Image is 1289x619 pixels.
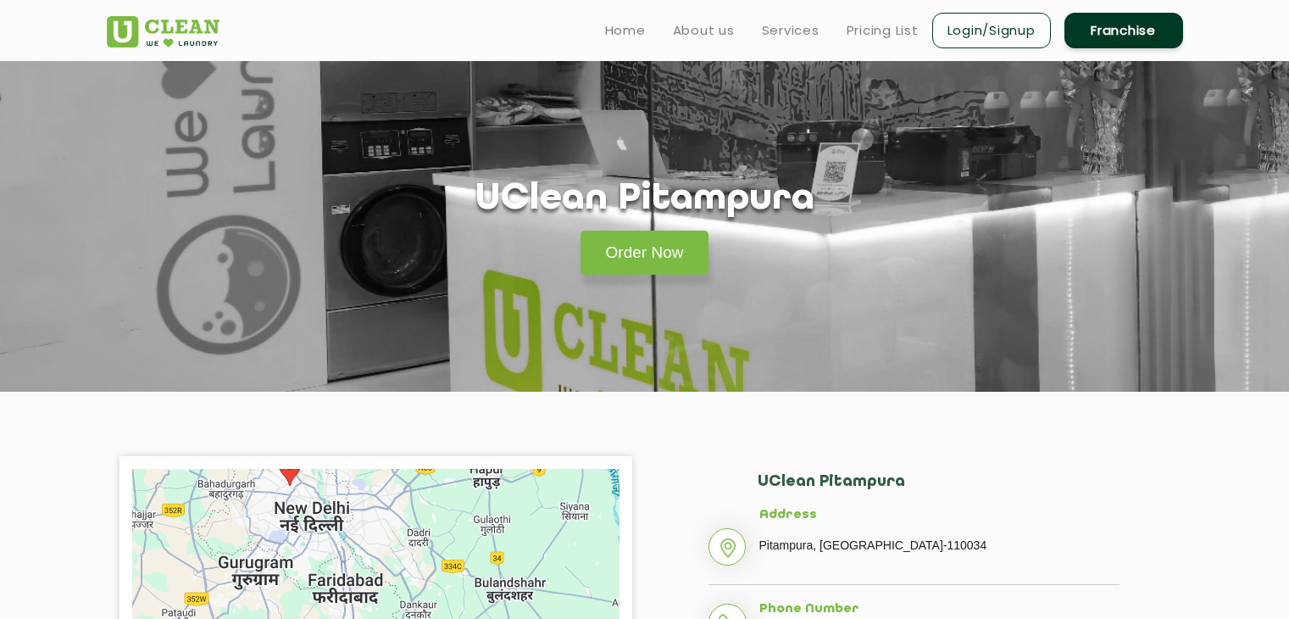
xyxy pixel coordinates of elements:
h5: Address [759,508,1120,523]
a: About us [673,20,735,41]
a: Home [605,20,646,41]
img: UClean Laundry and Dry Cleaning [107,16,219,47]
p: Pitampura, [GEOGRAPHIC_DATA]-110034 [759,533,1120,558]
h2: UClean Pitampura [758,473,1120,508]
a: Login/Signup [932,13,1051,48]
a: Pricing List [847,20,919,41]
a: Services [762,20,820,41]
a: Franchise [1064,13,1183,48]
a: Order Now [581,231,709,275]
h5: Phone Number [759,602,1120,617]
h1: UClean Pitampura [475,178,814,221]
